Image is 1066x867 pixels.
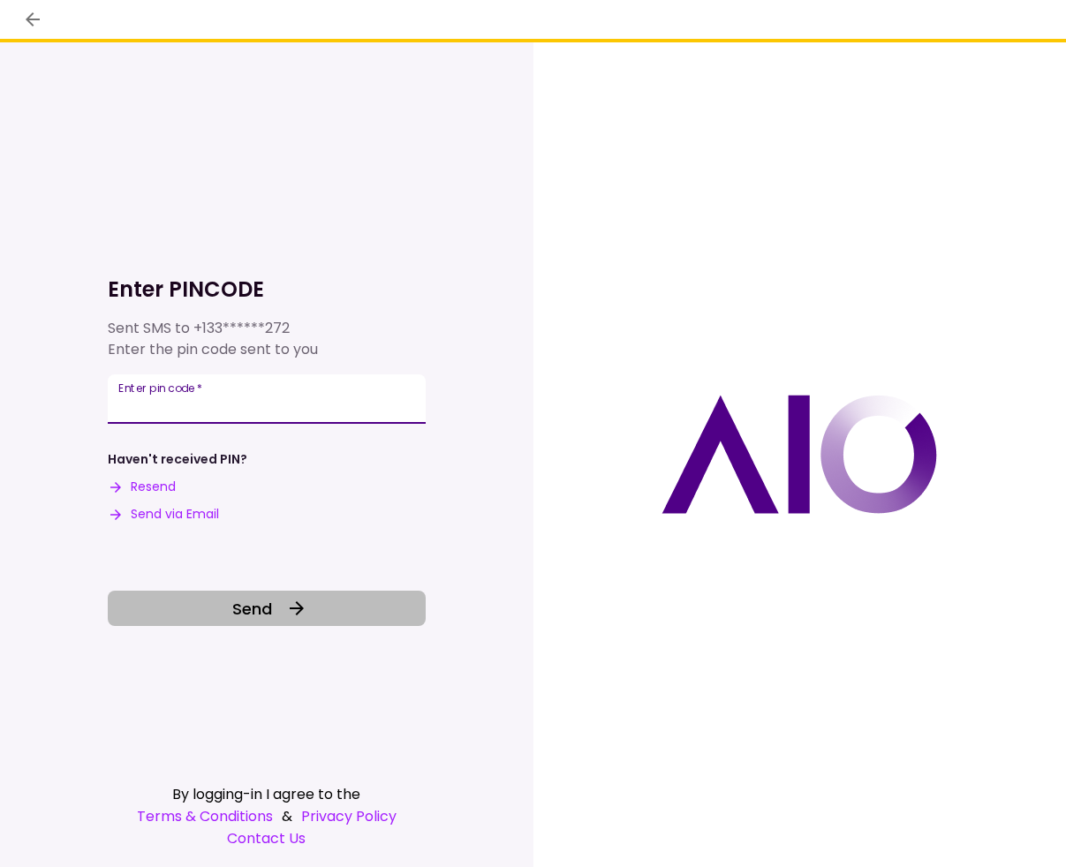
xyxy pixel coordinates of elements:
div: Sent SMS to Enter the pin code sent to you [108,318,426,360]
div: By logging-in I agree to the [108,783,426,805]
button: Resend [108,478,176,496]
div: Haven't received PIN? [108,450,247,469]
a: Terms & Conditions [137,805,273,827]
img: AIO logo [662,395,937,514]
label: Enter pin code [118,381,202,396]
span: Send [232,597,272,621]
button: back [18,4,48,34]
div: & [108,805,426,827]
h1: Enter PINCODE [108,275,426,304]
a: Privacy Policy [301,805,397,827]
a: Contact Us [108,827,426,849]
button: Send [108,591,426,626]
button: Send via Email [108,505,219,524]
